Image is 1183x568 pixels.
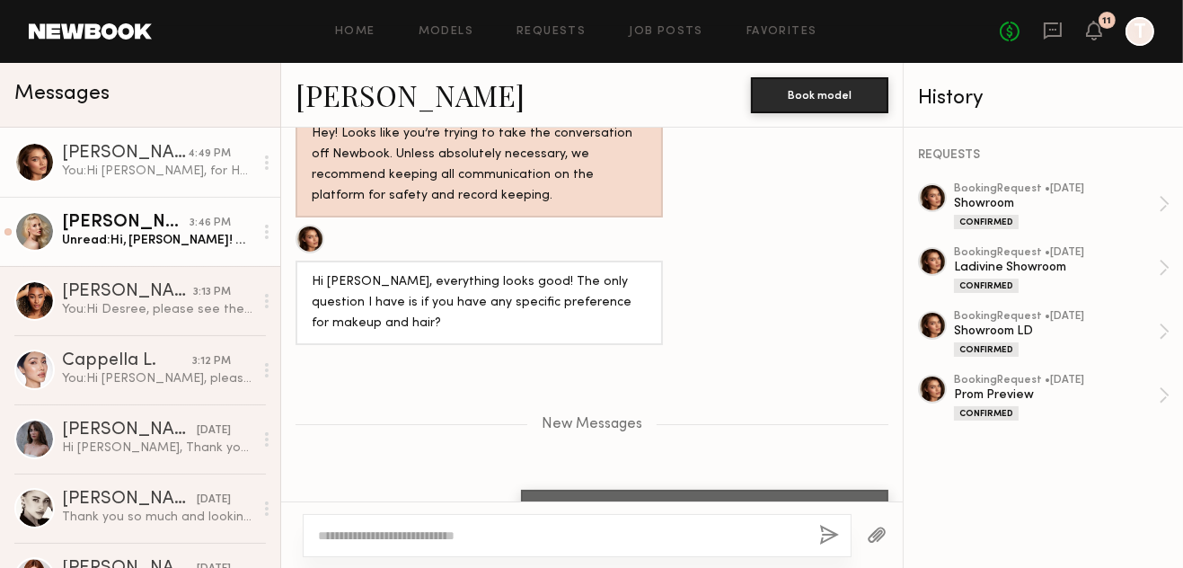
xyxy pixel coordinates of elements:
div: [PERSON_NAME] [62,145,188,163]
div: Ladivine Showroom [954,259,1159,276]
div: Confirmed [954,279,1019,293]
div: Hi [PERSON_NAME], everything looks good! The only question I have is if you have any specific pre... [312,272,647,334]
div: 4:49 PM [188,146,231,163]
a: bookingRequest •[DATE]ShowroomConfirmed [954,183,1170,229]
div: booking Request • [DATE] [954,183,1159,195]
a: bookingRequest •[DATE]Prom PreviewConfirmed [954,375,1170,421]
a: bookingRequest •[DATE]Showroom LDConfirmed [954,311,1170,357]
div: booking Request • [DATE] [954,375,1159,386]
a: Favorites [746,26,817,38]
div: Prom Preview [954,386,1159,404]
div: History [918,88,1170,109]
div: Showroom [954,195,1159,212]
div: You: Hi [PERSON_NAME], please see the attached call sheet for this week and next. Please let me k... [62,370,253,387]
span: Messages [14,84,110,104]
div: Showroom LD [954,323,1159,340]
button: Book model [751,77,888,113]
div: Confirmed [954,215,1019,229]
div: Thank you so much and looking forward to hearing back from you soon! [PERSON_NAME] [62,509,253,526]
a: Home [335,26,375,38]
a: T [1126,17,1154,46]
a: bookingRequest •[DATE]Ladivine ShowroomConfirmed [954,247,1170,293]
div: [PERSON_NAME] [62,491,197,509]
div: [DATE] [197,492,231,509]
div: You: Hi [PERSON_NAME], for Hair and makeup you can refer to our Instagram @Ladivine_bycd we usual... [62,163,253,180]
div: [PERSON_NAME] [62,283,193,301]
span: New Messages [542,417,642,432]
div: [PERSON_NAME] [62,214,190,232]
div: [DATE] [197,422,231,439]
div: Cappella L. [62,352,192,370]
div: 3:12 PM [192,353,231,370]
div: booking Request • [DATE] [954,311,1159,323]
div: Unread: Hi, [PERSON_NAME]! 👋🏻 Hope all’s well and thanks for getting in touch! 😊 Yes I’m interest... [62,232,253,249]
div: 11 [1103,16,1112,26]
a: Requests [516,26,586,38]
div: [PERSON_NAME] [62,422,197,439]
div: Hey! Looks like you’re trying to take the conversation off Newbook. Unless absolutely necessary, ... [312,124,647,207]
div: Confirmed [954,406,1019,421]
a: [PERSON_NAME] [296,75,525,114]
a: Book model [751,86,888,102]
div: You: Hi Desree, please see the attached call sheet for this week and next. Please let me know if ... [62,301,253,318]
a: Job Posts [629,26,703,38]
div: Confirmed [954,342,1019,357]
div: 3:46 PM [190,215,231,232]
div: booking Request • [DATE] [954,247,1159,259]
a: Models [419,26,473,38]
div: REQUESTS [918,149,1170,162]
div: Hi [PERSON_NAME], Thank you for reaching out. I’m available and flexible on the dates as of now d... [62,439,253,457]
div: 3:13 PM [193,284,231,301]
